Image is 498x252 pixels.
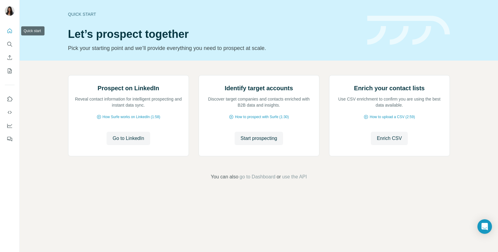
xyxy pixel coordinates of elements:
[5,65,15,76] button: My lists
[225,84,293,92] h2: Identify target accounts
[113,135,144,142] span: Go to LinkedIn
[5,107,15,118] button: Use Surfe API
[107,132,150,145] button: Go to LinkedIn
[68,28,360,40] h1: Let’s prospect together
[241,135,277,142] span: Start prospecting
[235,132,283,145] button: Start prospecting
[477,219,492,234] div: Open Intercom Messenger
[211,173,238,181] span: You can also
[377,135,402,142] span: Enrich CSV
[68,11,360,17] div: Quick start
[5,94,15,104] button: Use Surfe on LinkedIn
[5,52,15,63] button: Enrich CSV
[205,96,313,108] p: Discover target companies and contacts enriched with B2B data and insights.
[370,114,415,120] span: How to upload a CSV (2:59)
[74,96,183,108] p: Reveal contact information for intelligent prospecting and instant data sync.
[103,114,160,120] span: How Surfe works on LinkedIn (1:58)
[277,173,281,181] span: or
[68,44,360,52] p: Pick your starting point and we’ll provide everything you need to prospect at scale.
[239,173,275,181] button: go to Dashboard
[5,39,15,50] button: Search
[5,120,15,131] button: Dashboard
[371,132,408,145] button: Enrich CSV
[335,96,444,108] p: Use CSV enrichment to confirm you are using the best data available.
[354,84,424,92] h2: Enrich your contact lists
[5,134,15,144] button: Feedback
[282,173,307,181] button: use the API
[235,114,289,120] span: How to prospect with Surfe (1:30)
[5,25,15,36] button: Quick start
[5,6,15,16] img: Avatar
[97,84,159,92] h2: Prospect on LinkedIn
[367,16,450,45] img: banner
